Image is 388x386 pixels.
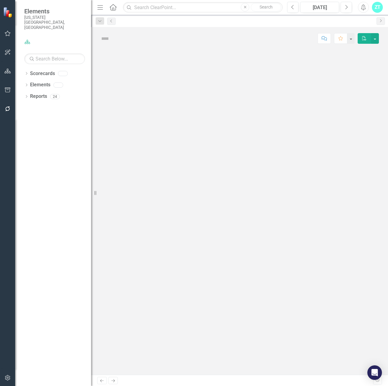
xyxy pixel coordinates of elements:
a: Scorecards [30,70,55,77]
a: Reports [30,93,47,100]
input: Search ClearPoint... [123,2,283,13]
div: Open Intercom Messenger [367,365,382,380]
button: Search [251,3,281,12]
span: Elements [24,8,85,15]
a: Elements [30,81,50,88]
div: [DATE] [302,4,337,11]
img: Not Defined [100,34,110,43]
input: Search Below... [24,53,85,64]
small: [US_STATE][GEOGRAPHIC_DATA], [GEOGRAPHIC_DATA] [24,15,85,30]
button: ZT [372,2,383,13]
div: 24 [50,94,60,99]
img: ClearPoint Strategy [3,7,14,18]
button: [DATE] [300,2,339,13]
span: Search [260,5,273,9]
